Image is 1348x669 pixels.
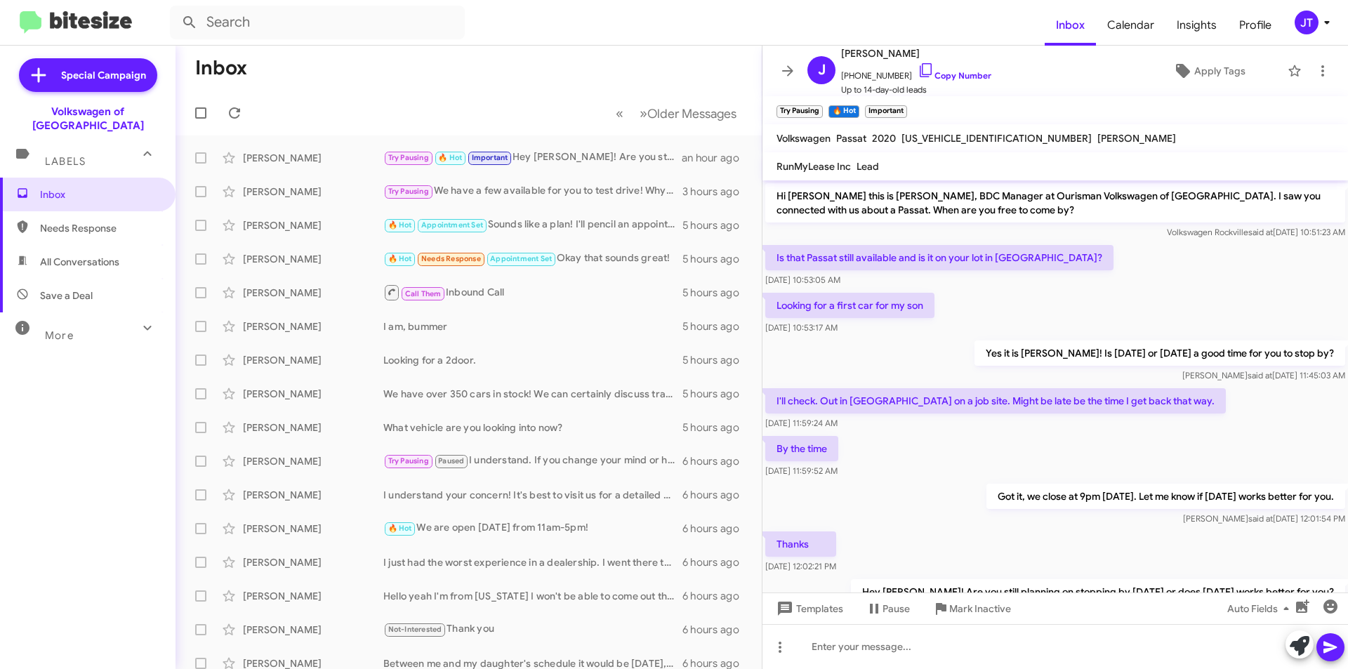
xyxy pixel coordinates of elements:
span: Mark Inactive [949,596,1011,621]
span: Passat [836,132,866,145]
span: 🔥 Hot [388,254,412,263]
button: Mark Inactive [921,596,1022,621]
p: Got it, we close at 9pm [DATE]. Let me know if [DATE] works better for you. [986,484,1345,509]
div: [PERSON_NAME] [243,522,383,536]
div: [PERSON_NAME] [243,185,383,199]
span: Templates [774,596,843,621]
div: JT [1295,11,1319,34]
div: We have over 350 cars in stock! We can certainly discuss trade in option. Do you have some time t... [383,387,682,401]
p: Is that Passat still available and is it on your lot in [GEOGRAPHIC_DATA]? [765,245,1114,270]
span: Not-Interested [388,625,442,634]
div: [PERSON_NAME] [243,353,383,367]
button: Next [631,99,745,128]
span: [PERSON_NAME] [1097,132,1176,145]
a: Profile [1228,5,1283,46]
input: Search [170,6,465,39]
div: 6 hours ago [682,454,751,468]
span: said at [1248,227,1273,237]
span: RunMyLease Inc [777,160,851,173]
div: [PERSON_NAME] [243,252,383,266]
span: [DATE] 10:53:05 AM [765,274,840,285]
span: Try Pausing [388,456,429,465]
div: 6 hours ago [682,555,751,569]
a: Special Campaign [19,58,157,92]
nav: Page navigation example [608,99,745,128]
span: Volkswagen Rockville [DATE] 10:51:23 AM [1167,227,1345,237]
span: [DATE] 11:59:24 AM [765,418,838,428]
button: Templates [762,596,854,621]
span: Important [472,153,508,162]
div: [PERSON_NAME] [243,218,383,232]
button: Apply Tags [1137,58,1281,84]
div: [PERSON_NAME] [243,387,383,401]
span: Lead [857,160,879,173]
span: [PERSON_NAME] [DATE] 12:01:54 PM [1183,513,1345,524]
span: Special Campaign [61,68,146,82]
span: Labels [45,155,86,168]
span: Appointment Set [421,220,483,230]
span: 🔥 Hot [438,153,462,162]
span: [DATE] 10:53:17 AM [765,322,838,333]
button: Auto Fields [1216,596,1306,621]
span: [DATE] 12:02:21 PM [765,561,836,571]
span: [US_VEHICLE_IDENTIFICATION_NUMBER] [901,132,1092,145]
p: By the time [765,436,838,461]
span: 🔥 Hot [388,524,412,533]
span: Inbox [40,187,159,201]
h1: Inbox [195,57,247,79]
span: Call Them [405,289,442,298]
span: Needs Response [421,254,481,263]
span: said at [1248,513,1273,524]
div: [PERSON_NAME] [243,319,383,333]
div: Looking for a 2door. [383,353,682,367]
span: More [45,329,74,342]
span: Volkswagen [777,132,831,145]
span: [PHONE_NUMBER] [841,62,991,83]
span: Auto Fields [1227,596,1295,621]
p: Thanks [765,531,836,557]
p: I'll check. Out in [GEOGRAPHIC_DATA] on a job site. Might be late be the time I get back that way. [765,388,1226,413]
span: Try Pausing [388,153,429,162]
a: Calendar [1096,5,1165,46]
div: Hello yeah I'm from [US_STATE] I won't be able to come out that way I was going to deal with ship... [383,589,682,603]
span: Paused [438,456,464,465]
a: Inbox [1045,5,1096,46]
div: 6 hours ago [682,589,751,603]
div: 5 hours ago [682,353,751,367]
span: J [818,59,826,81]
div: Inbound Call [383,284,682,301]
span: » [640,105,647,122]
span: All Conversations [40,255,119,269]
button: JT [1283,11,1333,34]
div: [PERSON_NAME] [243,623,383,637]
div: [PERSON_NAME] [243,488,383,502]
div: Thank you [383,621,682,637]
span: « [616,105,623,122]
span: Appointment Set [490,254,552,263]
div: 5 hours ago [682,387,751,401]
span: Apply Tags [1194,58,1245,84]
div: We have a few available for you to test drive! Why not just stop by our store in [GEOGRAPHIC_DATA... [383,183,682,199]
div: We are open [DATE] from 11am-5pm! [383,520,682,536]
span: Save a Deal [40,289,93,303]
p: Looking for a first car for my son [765,293,934,318]
button: Previous [607,99,632,128]
span: Try Pausing [388,187,429,196]
a: Insights [1165,5,1228,46]
div: [PERSON_NAME] [243,555,383,569]
small: 🔥 Hot [828,105,859,118]
div: 5 hours ago [682,252,751,266]
a: Copy Number [918,70,991,81]
span: [DATE] 11:59:52 AM [765,465,838,476]
small: Important [865,105,907,118]
p: Yes it is [PERSON_NAME]! Is [DATE] or [DATE] a good time for you to stop by? [974,340,1345,366]
small: Try Pausing [777,105,823,118]
span: 2020 [872,132,896,145]
div: 6 hours ago [682,522,751,536]
div: [PERSON_NAME] [243,454,383,468]
div: Okay that sounds great! [383,251,682,267]
div: an hour ago [682,151,751,165]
